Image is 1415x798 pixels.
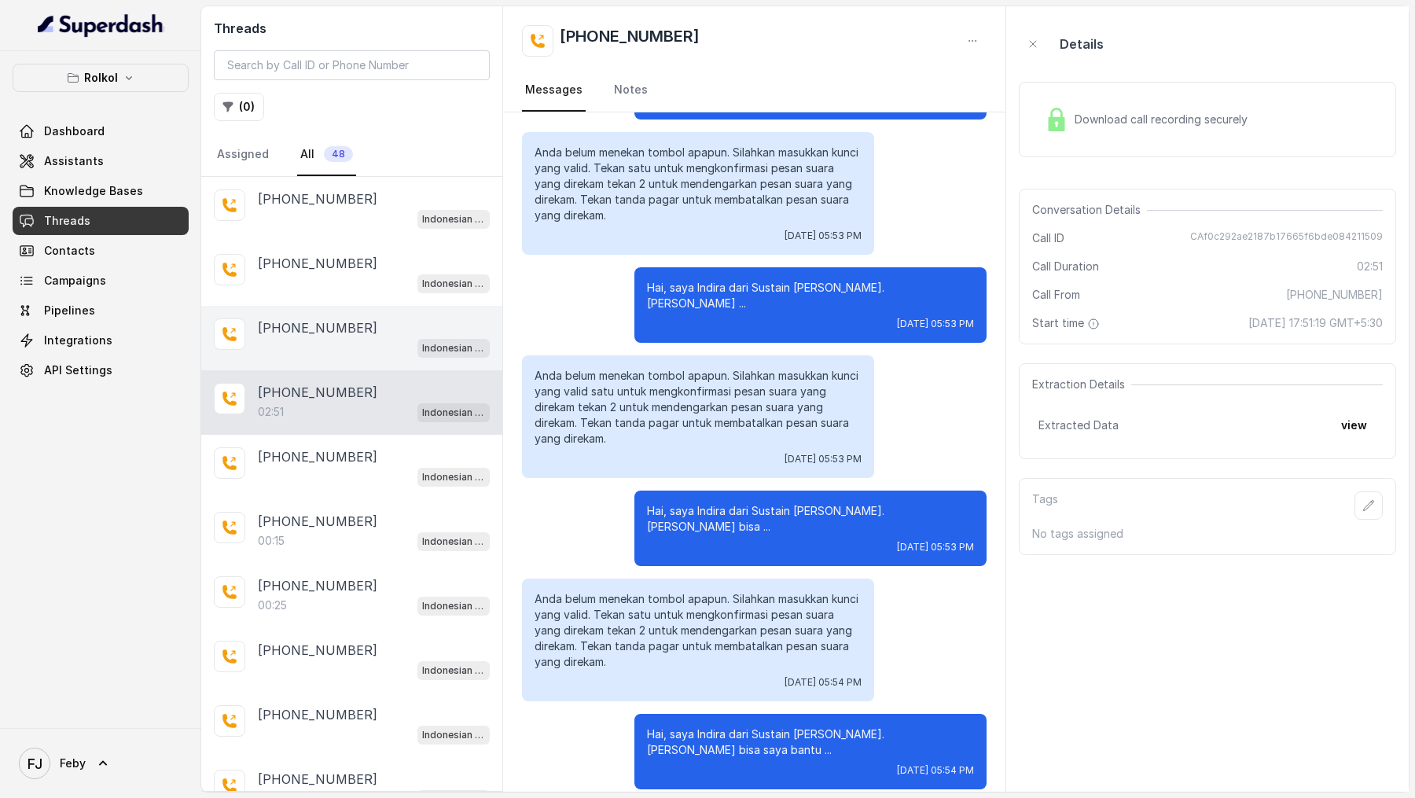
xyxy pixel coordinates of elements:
[258,383,377,402] p: [PHONE_NUMBER]
[897,764,974,777] span: [DATE] 05:54 PM
[258,598,287,613] p: 00:25
[13,147,189,175] a: Assistants
[422,211,485,227] p: Indonesian Assistant
[214,134,490,176] nav: Tabs
[258,641,377,660] p: [PHONE_NUMBER]
[258,705,377,724] p: [PHONE_NUMBER]
[422,276,485,292] p: Indonesian Assistant
[1075,112,1254,127] span: Download call recording securely
[13,177,189,205] a: Knowledge Bases
[258,254,377,273] p: [PHONE_NUMBER]
[1032,377,1131,392] span: Extraction Details
[44,303,95,318] span: Pipelines
[522,69,586,112] a: Messages
[258,318,377,337] p: [PHONE_NUMBER]
[28,756,42,772] text: FJ
[535,145,862,223] p: Anda belum menekan tombol apapun. Silahkan masukkan kunci yang valid. Tekan satu untuk mengkonfir...
[785,453,862,465] span: [DATE] 05:53 PM
[44,183,143,199] span: Knowledge Bases
[1032,315,1103,331] span: Start time
[13,64,189,92] button: Rolkol
[13,237,189,265] a: Contacts
[1332,411,1376,439] button: view
[258,447,377,466] p: [PHONE_NUMBER]
[44,243,95,259] span: Contacts
[1045,108,1068,131] img: Lock Icon
[422,340,485,356] p: Indonesian Assistant
[258,533,285,549] p: 00:15
[1032,491,1058,520] p: Tags
[1248,315,1383,331] span: [DATE] 17:51:19 GMT+5:30
[324,146,353,162] span: 48
[13,117,189,145] a: Dashboard
[13,741,189,785] a: Feby
[44,362,112,378] span: API Settings
[785,676,862,689] span: [DATE] 05:54 PM
[1357,259,1383,274] span: 02:51
[560,25,700,57] h2: [PHONE_NUMBER]
[647,503,974,535] p: Hai, saya Indira dari Sustain [PERSON_NAME]. [PERSON_NAME] bisa ...
[897,318,974,330] span: [DATE] 05:53 PM
[258,512,377,531] p: [PHONE_NUMBER]
[258,404,284,420] p: 02:51
[1032,287,1080,303] span: Call From
[422,727,485,743] p: Indonesian Assistant
[897,541,974,553] span: [DATE] 05:53 PM
[1286,287,1383,303] span: [PHONE_NUMBER]
[13,267,189,295] a: Campaigns
[44,123,105,139] span: Dashboard
[13,207,189,235] a: Threads
[84,68,118,87] p: Rolkol
[44,333,112,348] span: Integrations
[535,591,862,670] p: Anda belum menekan tombol apapun. Silahkan masukkan kunci yang valid. Tekan satu untuk mengkonfir...
[422,663,485,678] p: Indonesian Assistant
[422,469,485,485] p: Indonesian Assistant
[785,230,862,242] span: [DATE] 05:53 PM
[647,726,974,758] p: Hai, saya Indira dari Sustain [PERSON_NAME]. [PERSON_NAME] bisa saya bantu ...
[13,296,189,325] a: Pipelines
[1190,230,1383,246] span: CAf0c292ae2187b17665f6bde084211509
[258,576,377,595] p: [PHONE_NUMBER]
[44,153,104,169] span: Assistants
[647,280,974,311] p: Hai, saya Indira dari Sustain [PERSON_NAME]. [PERSON_NAME] ...
[258,189,377,208] p: [PHONE_NUMBER]
[1032,526,1383,542] p: No tags assigned
[1032,259,1099,274] span: Call Duration
[422,534,485,550] p: Indonesian Assistant
[1060,35,1104,53] p: Details
[422,405,485,421] p: Indonesian Assistant
[611,69,651,112] a: Notes
[214,134,272,176] a: Assigned
[13,326,189,355] a: Integrations
[13,356,189,384] a: API Settings
[1032,230,1064,246] span: Call ID
[38,13,164,38] img: light.svg
[297,134,356,176] a: All48
[214,93,264,121] button: (0)
[44,273,106,289] span: Campaigns
[214,19,490,38] h2: Threads
[214,50,490,80] input: Search by Call ID or Phone Number
[522,69,987,112] nav: Tabs
[1038,417,1119,433] span: Extracted Data
[422,598,485,614] p: Indonesian Assistant
[44,213,90,229] span: Threads
[60,756,86,771] span: Feby
[1032,202,1147,218] span: Conversation Details
[258,770,377,789] p: [PHONE_NUMBER]
[535,368,862,447] p: Anda belum menekan tombol apapun. Silahkan masukkan kunci yang valid satu untuk mengkonfirmasi pe...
